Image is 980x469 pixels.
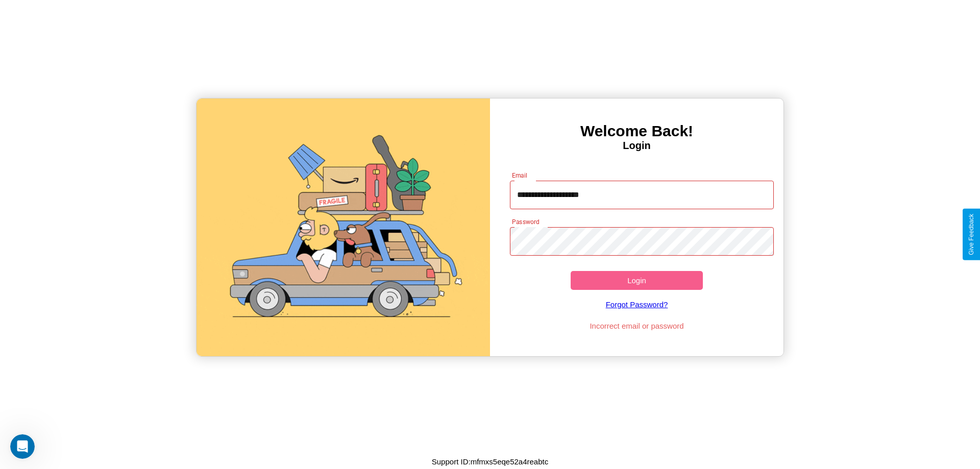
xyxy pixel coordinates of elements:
p: Incorrect email or password [505,319,769,333]
p: Support ID: mfmxs5eqe52a4reabtc [432,455,548,468]
label: Email [512,171,528,180]
label: Password [512,217,539,226]
h3: Welcome Back! [490,122,783,140]
img: gif [197,98,490,356]
div: Give Feedback [968,214,975,255]
a: Forgot Password? [505,290,769,319]
iframe: Intercom live chat [10,434,35,459]
button: Login [571,271,703,290]
h4: Login [490,140,783,152]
